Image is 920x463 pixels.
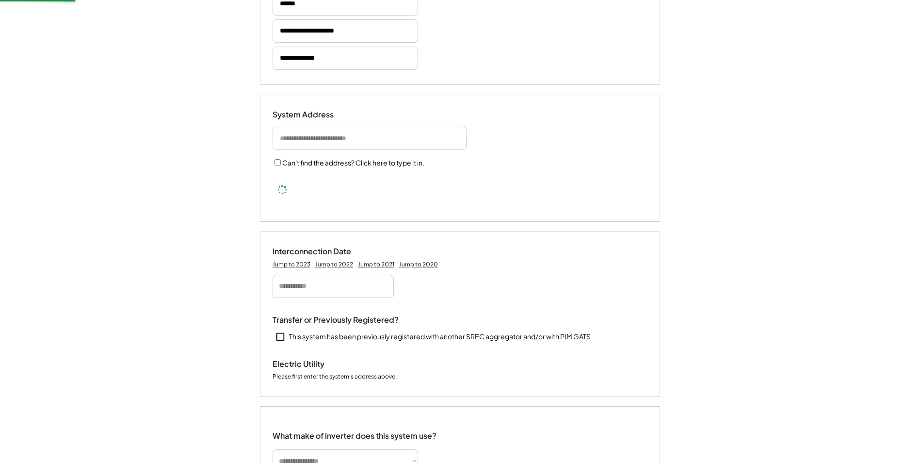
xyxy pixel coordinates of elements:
div: Jump to 2022 [315,261,353,268]
div: This system has been previously registered with another SREC aggregator and/or with PJM GATS [289,332,591,342]
div: What make of inverter does this system use? [273,421,436,443]
div: Transfer or Previously Registered? [273,315,399,325]
div: Jump to 2023 [273,261,310,268]
div: Jump to 2020 [399,261,438,268]
div: Interconnection Date [273,247,370,257]
div: System Address [273,110,370,120]
div: Jump to 2021 [358,261,394,268]
div: Please first enter the system's address above. [273,373,397,381]
label: Can't find the address? Click here to type it in. [282,158,424,167]
div: Electric Utility [273,359,370,369]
